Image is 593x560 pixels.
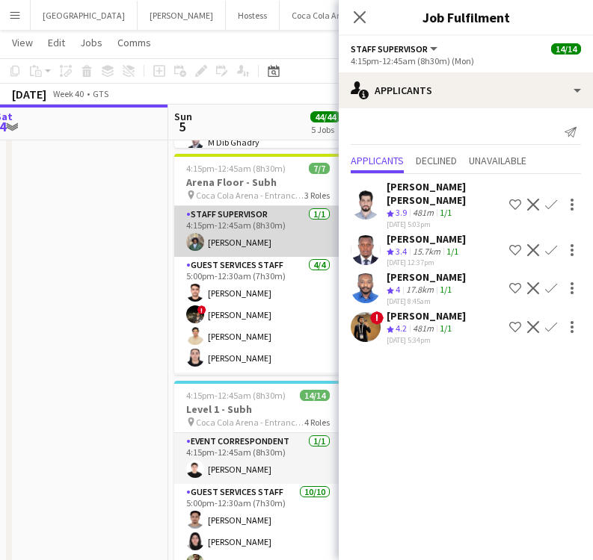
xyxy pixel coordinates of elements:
[351,55,581,66] div: 4:15pm-12:45am (8h30m) (Mon)
[111,33,157,52] a: Comms
[6,33,39,52] a: View
[309,163,330,174] span: 7/7
[410,323,437,335] div: 481m
[387,258,466,267] div: [DATE] 12:37pm
[387,220,503,229] div: [DATE] 5:03pm
[174,154,342,375] app-job-card: 4:15pm-12:45am (8h30m) (Mon)7/7Arena Floor - Subh Coca Cola Arena - Entrance F3 RolesStaff Superv...
[396,246,407,257] span: 3.4
[387,296,466,306] div: [DATE] 8:45am
[410,207,437,220] div: 481m
[172,118,192,135] span: 5
[387,309,466,323] div: [PERSON_NAME]
[551,43,581,55] span: 14/14
[304,417,330,428] span: 4 Roles
[387,335,466,345] div: [DATE] 5:34pm
[138,1,226,30] button: [PERSON_NAME]
[351,155,404,166] span: Applicants
[174,402,342,416] h3: Level 1 - Subh
[387,180,503,207] div: [PERSON_NAME] [PERSON_NAME]
[351,43,428,55] span: Staff Supervisor
[396,207,407,218] span: 3.9
[117,36,151,49] span: Comms
[196,190,304,201] span: Coca Cola Arena - Entrance F
[311,124,339,135] div: 5 Jobs
[42,33,71,52] a: Edit
[174,175,342,189] h3: Arena Floor - Subh
[226,1,280,30] button: Hostess
[440,323,452,334] app-skills-label: 1/1
[403,284,437,296] div: 17.8km
[174,257,342,373] app-card-role: Guest Services Staff4/45:00pm-12:30am (7h30m)[PERSON_NAME]![PERSON_NAME][PERSON_NAME][PERSON_NAME]
[174,433,342,484] app-card-role: Event Correspondent1/14:15pm-12:45am (8h30m)[PERSON_NAME]
[174,206,342,257] app-card-role: Staff Supervisor1/14:15pm-12:45am (8h30m)[PERSON_NAME]
[410,246,443,258] div: 15.7km
[174,110,192,123] span: Sun
[387,232,466,246] div: [PERSON_NAME]
[446,246,458,257] app-skills-label: 1/1
[186,163,309,174] span: 4:15pm-12:45am (8h30m) (Mon)
[339,72,593,108] div: Applicants
[416,155,457,166] span: Declined
[12,36,33,49] span: View
[93,88,108,99] div: GTS
[304,190,330,201] span: 3 Roles
[74,33,108,52] a: Jobs
[196,417,304,428] span: Coca Cola Arena - Entrance F
[48,36,65,49] span: Edit
[351,43,440,55] button: Staff Supervisor
[370,311,384,325] span: !
[396,323,407,334] span: 4.2
[396,284,400,295] span: 4
[440,207,452,218] app-skills-label: 1/1
[12,87,46,102] div: [DATE]
[310,111,340,122] span: 44/44
[469,155,526,166] span: Unavailable
[197,305,206,314] span: !
[49,88,87,99] span: Week 40
[300,390,330,401] span: 14/14
[80,36,102,49] span: Jobs
[387,270,466,284] div: [PERSON_NAME]
[339,7,593,27] h3: Job Fulfilment
[440,284,452,295] app-skills-label: 1/1
[186,390,300,401] span: 4:15pm-12:45am (8h30m) (Mon)
[31,1,138,30] button: [GEOGRAPHIC_DATA]
[280,1,387,30] button: Coca Cola Arena 2024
